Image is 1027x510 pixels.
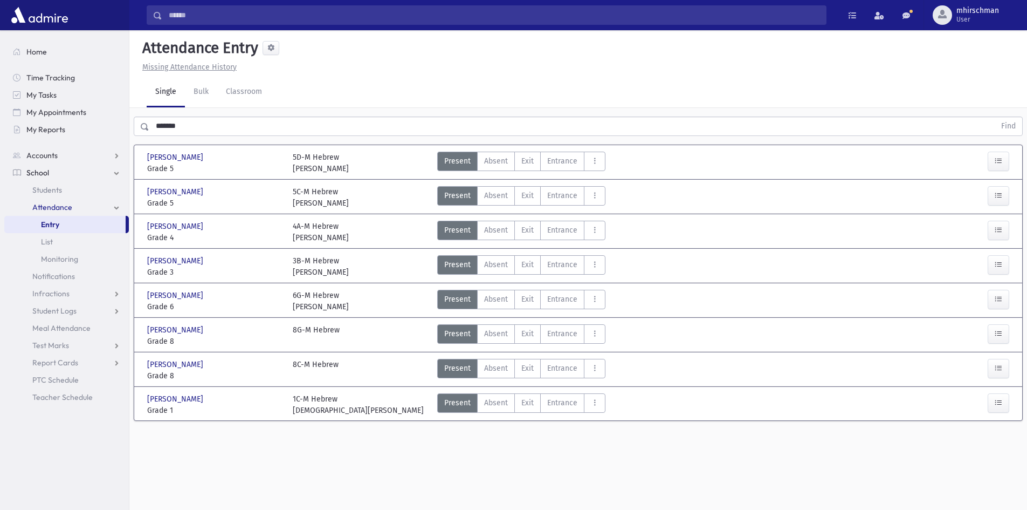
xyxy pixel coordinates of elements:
[41,254,78,264] span: Monitoring
[147,152,205,163] span: [PERSON_NAME]
[147,255,205,267] span: [PERSON_NAME]
[547,225,577,236] span: Entrance
[32,375,79,385] span: PTC Schedule
[547,363,577,374] span: Entrance
[437,290,605,312] div: AttTypes
[147,405,282,416] span: Grade 1
[484,190,508,201] span: Absent
[147,221,205,232] span: [PERSON_NAME]
[484,259,508,270] span: Absent
[484,225,508,236] span: Absent
[32,392,93,402] span: Teacher Schedule
[444,363,471,374] span: Present
[138,39,258,57] h5: Attendance Entry
[547,294,577,305] span: Entrance
[4,86,129,104] a: My Tasks
[4,302,129,319] a: Student Logs
[293,152,349,174] div: 5D-M Hebrew [PERSON_NAME]
[217,77,271,107] a: Classroom
[32,271,75,281] span: Notifications
[26,107,86,117] span: My Appointments
[4,43,129,60] a: Home
[484,155,508,167] span: Absent
[293,186,349,209] div: 5C-M Hebrew [PERSON_NAME]
[4,319,129,337] a: Meal Attendance
[26,47,47,57] span: Home
[162,5,826,25] input: Search
[147,198,282,209] span: Grade 5
[147,186,205,198] span: [PERSON_NAME]
[521,225,534,236] span: Exit
[147,301,282,312] span: Grade 6
[147,232,282,243] span: Grade 4
[4,233,129,250] a: List
[32,358,78,368] span: Report Cards
[26,90,57,100] span: My Tasks
[185,77,217,107] a: Bulk
[444,225,471,236] span: Present
[521,259,534,270] span: Exit
[4,285,129,302] a: Infractions
[4,389,129,406] a: Teacher Schedule
[4,268,129,285] a: Notifications
[547,328,577,339] span: Entrance
[521,155,534,167] span: Exit
[956,6,999,15] span: mhirschman
[41,220,59,229] span: Entry
[521,397,534,409] span: Exit
[437,255,605,278] div: AttTypes
[521,190,534,201] span: Exit
[9,4,71,26] img: AdmirePro
[547,155,577,167] span: Entrance
[293,324,340,347] div: 8G-M Hebrew
[437,393,605,416] div: AttTypes
[444,328,471,339] span: Present
[4,121,129,138] a: My Reports
[293,221,349,243] div: 4A-M Hebrew [PERSON_NAME]
[26,168,49,178] span: School
[4,181,129,199] a: Students
[521,294,534,305] span: Exit
[32,306,77,316] span: Student Logs
[444,294,471,305] span: Present
[484,294,508,305] span: Absent
[293,359,339,382] div: 8C-M Hebrew
[293,255,349,278] div: 3B-M Hebrew [PERSON_NAME]
[956,15,999,24] span: User
[437,186,605,209] div: AttTypes
[26,73,75,83] span: Time Tracking
[26,151,58,160] span: Accounts
[138,63,237,72] a: Missing Attendance History
[142,63,237,72] u: Missing Attendance History
[444,397,471,409] span: Present
[293,393,424,416] div: 1C-M Hebrew [DEMOGRAPHIC_DATA][PERSON_NAME]
[4,69,129,86] a: Time Tracking
[147,336,282,347] span: Grade 8
[4,216,126,233] a: Entry
[293,290,349,312] div: 6G-M Hebrew [PERSON_NAME]
[4,147,129,164] a: Accounts
[444,190,471,201] span: Present
[437,221,605,243] div: AttTypes
[147,359,205,370] span: [PERSON_NAME]
[32,289,70,298] span: Infractions
[147,267,282,278] span: Grade 3
[32,202,72,212] span: Attendance
[147,163,282,174] span: Grade 5
[147,290,205,301] span: [PERSON_NAME]
[995,117,1022,135] button: Find
[484,397,508,409] span: Absent
[4,371,129,389] a: PTC Schedule
[4,164,129,181] a: School
[484,328,508,339] span: Absent
[484,363,508,374] span: Absent
[4,199,129,216] a: Attendance
[147,393,205,405] span: [PERSON_NAME]
[547,397,577,409] span: Entrance
[437,324,605,347] div: AttTypes
[437,152,605,174] div: AttTypes
[547,190,577,201] span: Entrance
[4,104,129,121] a: My Appointments
[32,341,69,350] span: Test Marks
[147,370,282,382] span: Grade 8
